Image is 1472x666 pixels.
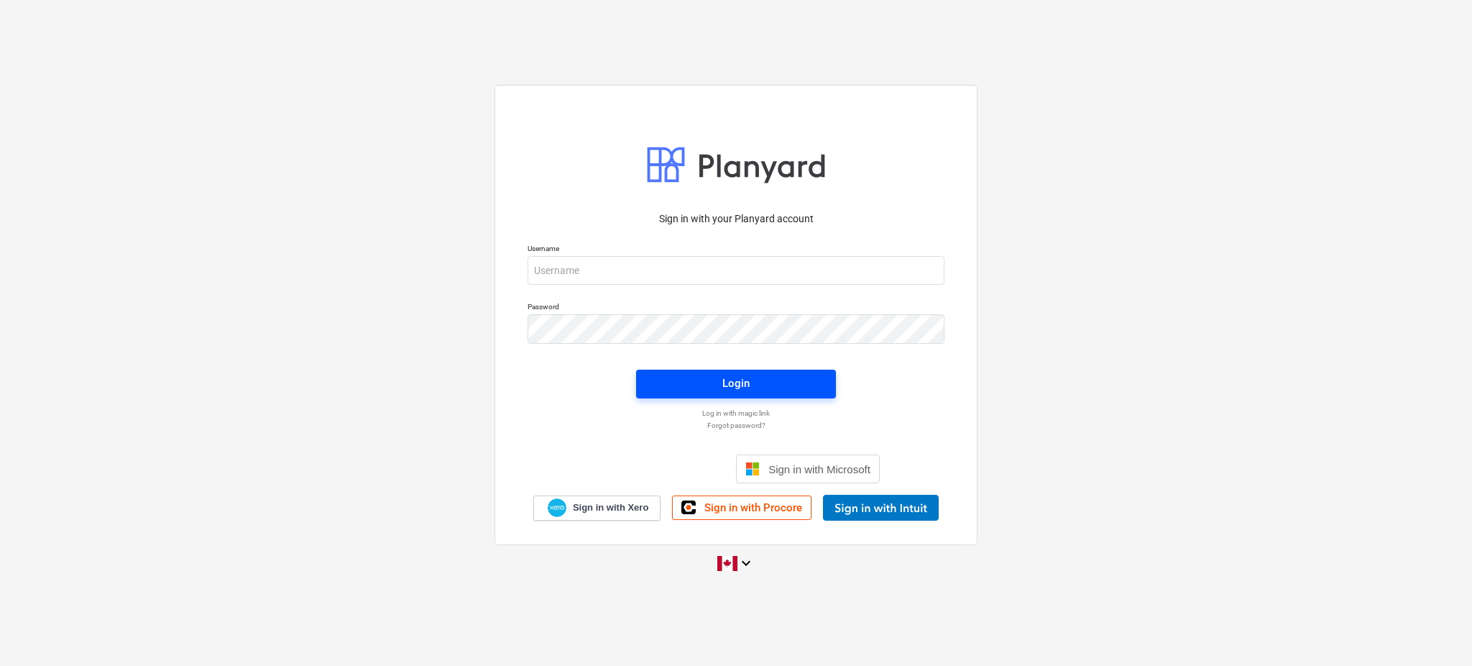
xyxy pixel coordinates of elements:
p: Username [528,244,944,256]
span: Sign in with Xero [573,501,648,514]
a: Forgot password? [520,421,952,430]
span: Sign in with Procore [704,501,802,514]
iframe: Sign in with Google Button [585,453,732,485]
p: Sign in with your Planyard account [528,211,944,227]
a: Sign in with Xero [533,496,661,521]
span: Sign in with Microsoft [768,463,870,475]
input: Username [528,256,944,285]
a: Log in with magic link [520,409,952,418]
img: Microsoft logo [745,462,760,476]
p: Password [528,302,944,314]
a: Sign in with Procore [672,496,811,520]
button: Login [636,370,836,398]
div: Login [722,374,750,393]
i: keyboard_arrow_down [737,555,755,572]
img: Xero logo [548,498,566,518]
